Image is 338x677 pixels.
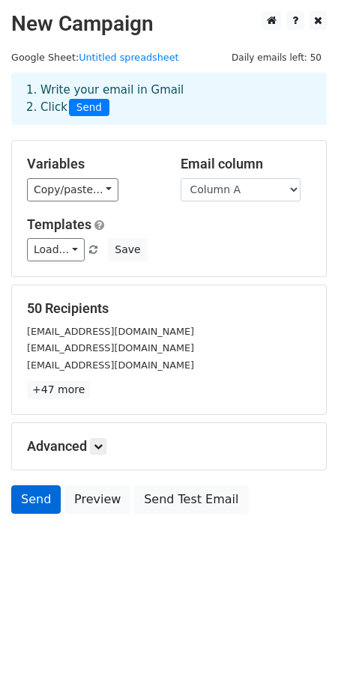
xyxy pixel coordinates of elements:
small: Google Sheet: [11,52,179,63]
a: Daily emails left: 50 [226,52,327,63]
h5: Email column [181,156,312,172]
span: Daily emails left: 50 [226,49,327,66]
iframe: Chat Widget [263,605,338,677]
a: Send [11,485,61,514]
a: Preview [64,485,130,514]
a: Copy/paste... [27,178,118,201]
div: 1. Write your email in Gmail 2. Click [15,82,323,116]
span: Send [69,99,109,117]
h5: Variables [27,156,158,172]
button: Save [108,238,147,261]
a: +47 more [27,380,90,399]
h2: New Campaign [11,11,327,37]
a: Load... [27,238,85,261]
small: [EMAIL_ADDRESS][DOMAIN_NAME] [27,326,194,337]
small: [EMAIL_ADDRESS][DOMAIN_NAME] [27,359,194,371]
a: Send Test Email [134,485,248,514]
h5: 50 Recipients [27,300,311,317]
a: Untitled spreadsheet [79,52,178,63]
small: [EMAIL_ADDRESS][DOMAIN_NAME] [27,342,194,353]
a: Templates [27,216,91,232]
h5: Advanced [27,438,311,455]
